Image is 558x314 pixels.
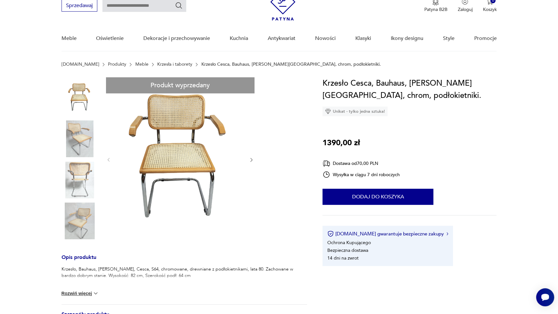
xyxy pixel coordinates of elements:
[230,26,248,51] a: Kuchnia
[447,232,448,235] img: Ikona strzałki w prawo
[322,159,330,167] img: Ikona dostawy
[536,288,554,306] iframe: Smartsupp widget button
[62,120,98,157] img: Zdjęcie produktu Krzesło Cesca, Bauhaus, M. Breuer, chrom, podłokietniki.
[327,231,334,237] img: Ikona certyfikatu
[322,171,400,178] div: Wysyłka w ciągu 7 dni roboczych
[62,80,98,116] img: Zdjęcie produktu Krzesło Cesca, Bauhaus, M. Breuer, chrom, podłokietniki.
[322,189,433,205] button: Dodaj do koszyka
[424,6,447,13] p: Patyna B2B
[322,159,400,167] div: Dostawa od 70,00 PLN
[62,266,307,279] p: Krzesło, Bauhaus, [PERSON_NAME], Cesca, S64, chromowane, drewniane z podłokietnikami, lata 80. Za...
[62,255,307,266] h3: Opis produktu
[157,62,192,67] a: Krzesła i taborety
[327,255,359,261] li: 14 dni na zwrot
[62,4,97,8] a: Sprzedawaj
[322,77,496,102] h1: Krzesło Cesca, Bauhaus, [PERSON_NAME][GEOGRAPHIC_DATA], chrom, podłokietniki.
[62,162,98,198] img: Zdjęcie produktu Krzesło Cesca, Bauhaus, M. Breuer, chrom, podłokietniki.
[443,26,455,51] a: Style
[108,62,126,67] a: Produkty
[62,203,98,239] img: Zdjęcie produktu Krzesło Cesca, Bauhaus, M. Breuer, chrom, podłokietniki.
[201,62,381,67] p: Krzesło Cesca, Bauhaus, [PERSON_NAME][GEOGRAPHIC_DATA], chrom, podłokietniki.
[327,247,368,253] li: Bezpieczna dostawa
[457,6,472,13] p: Zaloguj
[474,26,496,51] a: Promocje
[62,26,77,51] a: Meble
[322,107,388,116] div: Unikat - tylko jedna sztuka!
[355,26,371,51] a: Klasyki
[62,62,99,67] a: [DOMAIN_NAME]
[62,290,99,297] button: Rozwiń więcej
[96,26,124,51] a: Oświetlenie
[315,26,336,51] a: Nowości
[322,137,360,149] p: 1390,00 zł
[268,26,295,51] a: Antykwariat
[391,26,423,51] a: Ikony designu
[135,62,149,67] a: Meble
[327,240,371,246] li: Ochrona Kupującego
[92,290,99,297] img: chevron down
[143,26,210,51] a: Dekoracje i przechowywanie
[327,231,448,237] button: [DOMAIN_NAME] gwarantuje bezpieczne zakupy
[483,6,496,13] p: Koszyk
[106,77,254,93] div: Produkt wyprzedany
[175,2,183,9] button: Szukaj
[118,77,242,242] img: Zdjęcie produktu Krzesło Cesca, Bauhaus, M. Breuer, chrom, podłokietniki.
[325,109,331,114] img: Ikona diamentu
